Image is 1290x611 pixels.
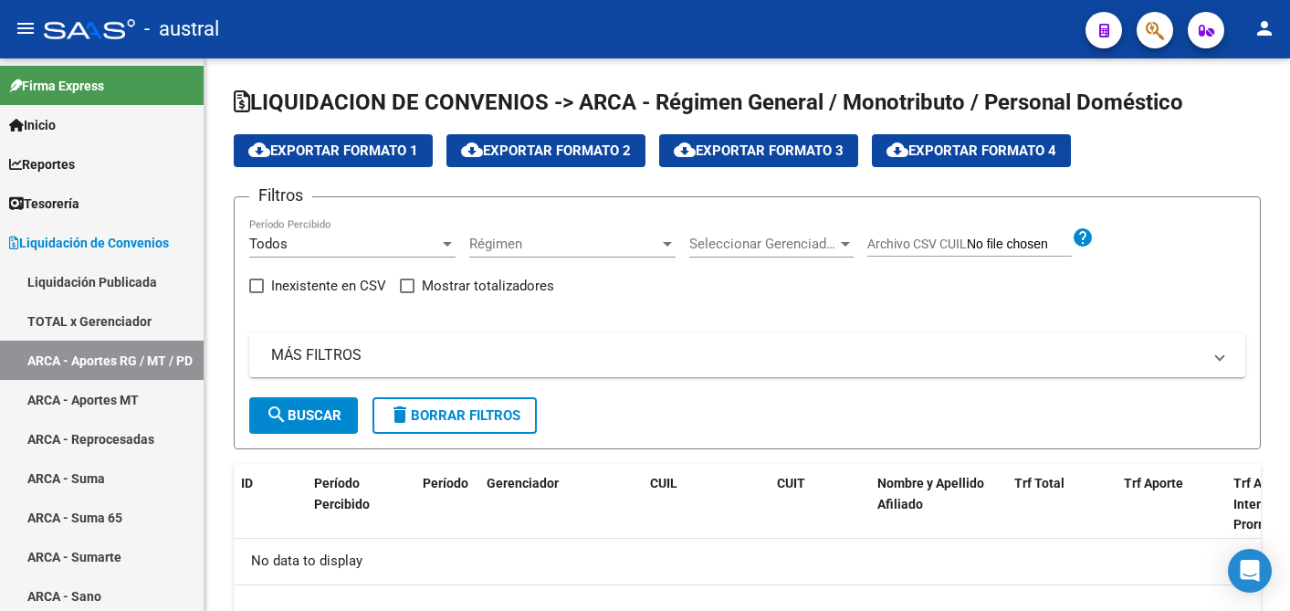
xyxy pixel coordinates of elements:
[266,404,288,426] mat-icon: search
[886,139,908,161] mat-icon: cloud_download
[248,139,270,161] mat-icon: cloud_download
[446,134,645,167] button: Exportar Formato 2
[1253,17,1275,39] mat-icon: person
[249,236,288,252] span: Todos
[234,464,307,544] datatable-header-cell: ID
[770,464,870,544] datatable-header-cell: CUIT
[314,476,370,511] span: Período Percibido
[234,90,1183,115] span: LIQUIDACION DE CONVENIOS -> ARCA - Régimen General / Monotributo / Personal Doméstico
[271,345,1201,365] mat-panel-title: MÁS FILTROS
[307,464,389,544] datatable-header-cell: Período Percibido
[1014,476,1065,490] span: Trf Total
[674,142,844,159] span: Exportar Formato 3
[469,236,659,252] span: Régimen
[1124,476,1183,490] span: Trf Aporte
[422,275,554,297] span: Mostrar totalizadores
[389,404,411,426] mat-icon: delete
[872,134,1071,167] button: Exportar Formato 4
[9,233,169,253] span: Liquidación de Convenios
[234,539,1261,585] div: No data to display
[372,397,537,434] button: Borrar Filtros
[689,236,837,252] span: Seleccionar Gerenciador
[9,154,75,174] span: Reportes
[650,476,677,490] span: CUIL
[249,183,312,208] h3: Filtros
[234,134,433,167] button: Exportar Formato 1
[271,275,386,297] span: Inexistente en CSV
[9,115,56,135] span: Inicio
[266,407,341,424] span: Buscar
[249,397,358,434] button: Buscar
[461,139,483,161] mat-icon: cloud_download
[1072,226,1094,248] mat-icon: help
[15,17,37,39] mat-icon: menu
[487,476,559,490] span: Gerenciador
[9,76,104,96] span: Firma Express
[248,142,418,159] span: Exportar Formato 1
[241,476,253,490] span: ID
[1228,549,1272,593] div: Open Intercom Messenger
[967,237,1072,253] input: Archivo CSV CUIL
[144,9,219,49] span: - austral
[1117,464,1226,544] datatable-header-cell: Trf Aporte
[389,407,520,424] span: Borrar Filtros
[461,142,631,159] span: Exportar Formato 2
[643,464,743,544] datatable-header-cell: CUIL
[415,464,479,544] datatable-header-cell: Período
[870,464,1007,544] datatable-header-cell: Nombre y Apellido Afiliado
[886,142,1056,159] span: Exportar Formato 4
[1007,464,1117,544] datatable-header-cell: Trf Total
[423,476,468,490] span: Período
[777,476,805,490] span: CUIT
[659,134,858,167] button: Exportar Formato 3
[249,333,1245,377] mat-expansion-panel-header: MÁS FILTROS
[867,237,967,251] span: Archivo CSV CUIL
[479,464,616,544] datatable-header-cell: Gerenciador
[674,139,696,161] mat-icon: cloud_download
[877,476,984,511] span: Nombre y Apellido Afiliado
[9,194,79,214] span: Tesorería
